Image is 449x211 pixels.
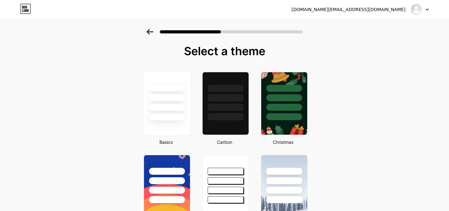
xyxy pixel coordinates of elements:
div: Carbon [200,139,249,145]
div: Basics [142,139,190,145]
img: jhomes [410,3,422,15]
div: Christmas [259,139,308,145]
div: Select a theme [141,45,308,57]
div: [DOMAIN_NAME][EMAIL_ADDRESS][DOMAIN_NAME] [291,6,406,13]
